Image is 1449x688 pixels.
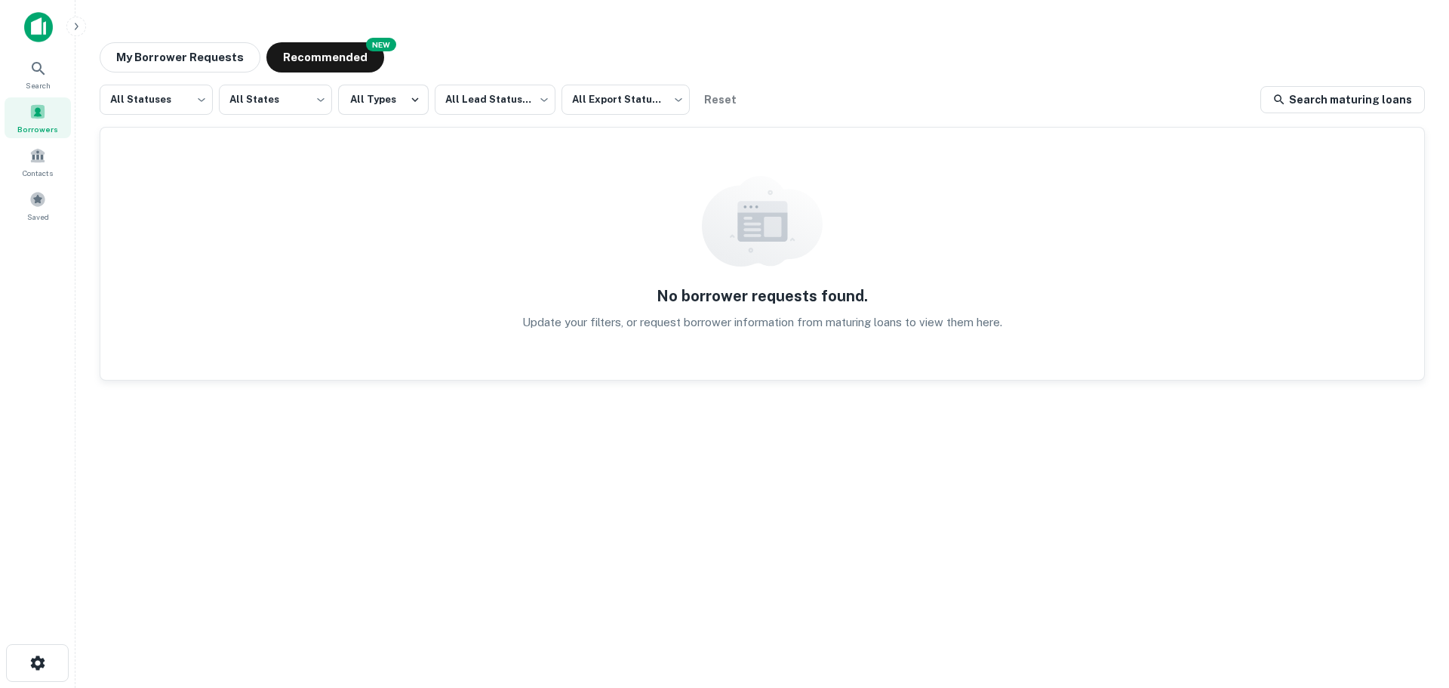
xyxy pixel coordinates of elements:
div: All Export Statuses [561,80,690,119]
span: Contacts [23,167,53,179]
span: Borrowers [17,123,58,135]
div: All Statuses [100,80,213,119]
img: capitalize-icon.png [24,12,53,42]
h5: No borrower requests found. [657,285,868,307]
div: All States [219,80,332,119]
span: Search [26,79,51,91]
button: All Types [338,85,429,115]
a: Saved [5,185,71,226]
button: Recommended [266,42,384,73]
div: All Lead Statuses [435,80,555,119]
p: Update your filters, or request borrower information from maturing loans to view them here. [522,313,1002,332]
a: Search [5,54,71,94]
button: My Borrower Requests [100,42,260,73]
a: Borrowers [5,97,71,138]
iframe: Chat Widget [1374,567,1449,640]
img: empty content [702,176,823,267]
div: NEW [366,38,396,51]
span: Saved [27,211,49,223]
a: Search maturing loans [1260,86,1425,113]
a: Contacts [5,141,71,182]
button: Reset [696,85,744,115]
